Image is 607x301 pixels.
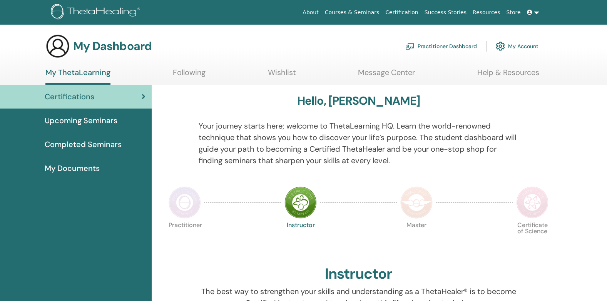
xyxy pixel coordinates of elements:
[51,4,143,21] img: logo.png
[45,34,70,59] img: generic-user-icon.jpg
[325,265,392,283] h2: Instructor
[400,186,433,219] img: Master
[470,5,503,20] a: Resources
[516,222,548,254] p: Certificate of Science
[169,186,201,219] img: Practitioner
[173,68,206,83] a: Following
[421,5,470,20] a: Success Stories
[169,222,201,254] p: Practitioner
[284,222,317,254] p: Instructor
[503,5,524,20] a: Store
[299,5,321,20] a: About
[45,115,117,126] span: Upcoming Seminars
[199,120,518,166] p: Your journey starts here; welcome to ThetaLearning HQ. Learn the world-renowned technique that sh...
[73,39,152,53] h3: My Dashboard
[45,68,110,85] a: My ThetaLearning
[405,38,477,55] a: Practitioner Dashboard
[516,186,548,219] img: Certificate of Science
[477,68,539,83] a: Help & Resources
[358,68,415,83] a: Message Center
[45,162,100,174] span: My Documents
[322,5,383,20] a: Courses & Seminars
[400,222,433,254] p: Master
[45,91,94,102] span: Certifications
[284,186,317,219] img: Instructor
[405,43,415,50] img: chalkboard-teacher.svg
[496,40,505,53] img: cog.svg
[297,94,420,108] h3: Hello, [PERSON_NAME]
[45,139,122,150] span: Completed Seminars
[382,5,421,20] a: Certification
[268,68,296,83] a: Wishlist
[496,38,538,55] a: My Account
